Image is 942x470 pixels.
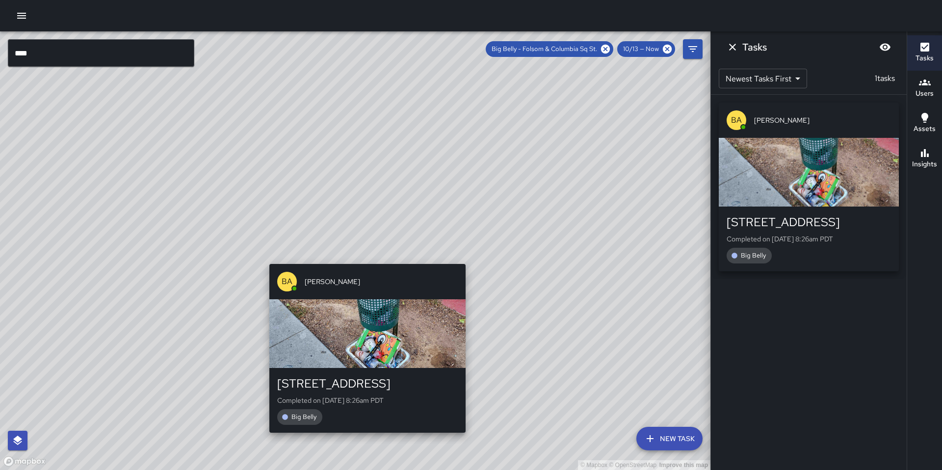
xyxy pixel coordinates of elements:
[754,115,891,125] span: [PERSON_NAME]
[683,39,703,59] button: Filters
[719,103,899,271] button: BA[PERSON_NAME][STREET_ADDRESS]Completed on [DATE] 8:26am PDTBig Belly
[305,277,458,287] span: [PERSON_NAME]
[282,276,292,287] p: BA
[727,234,891,244] p: Completed on [DATE] 8:26am PDT
[907,141,942,177] button: Insights
[617,44,665,54] span: 10/13 — Now
[731,114,742,126] p: BA
[719,69,807,88] div: Newest Tasks First
[269,264,466,433] button: BA[PERSON_NAME][STREET_ADDRESS]Completed on [DATE] 8:26am PDTBig Belly
[735,251,772,261] span: Big Belly
[617,41,675,57] div: 10/13 — Now
[907,35,942,71] button: Tasks
[871,73,899,84] p: 1 tasks
[907,106,942,141] button: Assets
[742,39,767,55] h6: Tasks
[277,376,458,392] div: [STREET_ADDRESS]
[277,395,458,405] p: Completed on [DATE] 8:26am PDT
[907,71,942,106] button: Users
[916,53,934,64] h6: Tasks
[286,412,322,422] span: Big Belly
[636,427,703,450] button: New Task
[486,44,603,54] span: Big Belly - Folsom & Columbia Sq St.
[912,159,937,170] h6: Insights
[727,214,891,230] div: [STREET_ADDRESS]
[916,88,934,99] h6: Users
[875,37,895,57] button: Blur
[486,41,613,57] div: Big Belly - Folsom & Columbia Sq St.
[723,37,742,57] button: Dismiss
[914,124,936,134] h6: Assets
